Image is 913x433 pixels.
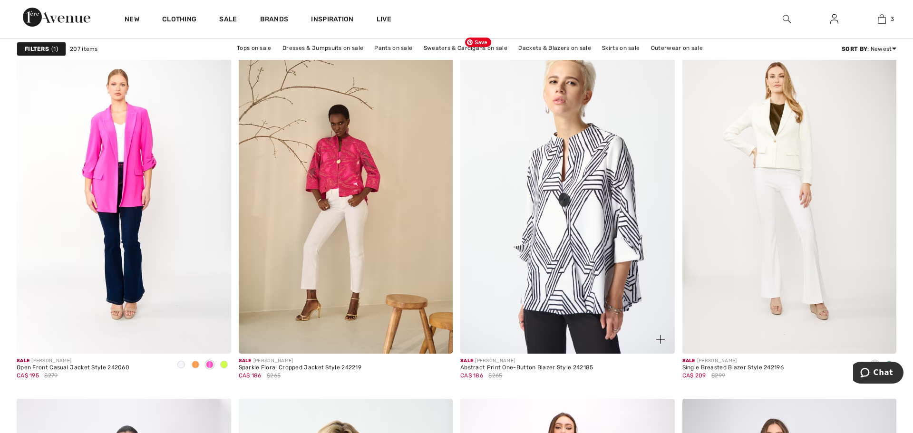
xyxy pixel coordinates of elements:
a: Dresses & Jumpsuits on sale [278,42,368,54]
a: 3 [858,13,905,25]
span: Sale [239,358,252,364]
div: [PERSON_NAME] [682,357,784,365]
div: Sparkle Floral Cropped Jacket Style 242219 [239,365,362,371]
iframe: Opens a widget where you can chat to one of our agents [853,362,903,385]
a: Skirts on sale [597,42,644,54]
img: heart_black_full.svg [878,409,886,417]
strong: Sort By [842,46,867,52]
img: Sparkle Floral Cropped Jacket Style 242219. Pink/gold [239,33,453,354]
a: Live [377,14,391,24]
div: Single Breasted Blazer Style 242196 [682,365,784,371]
span: $265 [488,371,502,380]
span: 1 [51,45,58,53]
a: Clothing [162,15,196,25]
span: Inspiration [311,15,353,25]
img: heart_black_full.svg [213,409,221,417]
a: Brands [260,15,289,25]
span: Sale [460,358,473,364]
img: 1ère Avenue [23,8,90,27]
img: Single Breasted Blazer Style 242196. Off White [682,33,897,354]
span: 207 items [70,45,98,53]
a: Sale [219,15,237,25]
span: Save [465,38,491,47]
img: heart_black_full.svg [656,409,665,417]
div: Ultra pink [203,357,217,373]
span: Sale [17,358,29,364]
img: plus_v2.svg [878,335,886,344]
a: Sweaters & Cardigans on sale [419,42,512,54]
span: $265 [267,371,281,380]
div: Vanilla 30 [174,357,188,373]
a: Jackets & Blazers on sale [514,42,596,54]
span: $299 [711,371,725,380]
div: Open Front Casual Jacket Style 242060 [17,365,129,371]
span: CA$ 186 [239,372,262,379]
div: Mandarin [188,357,203,373]
img: plus_v2.svg [434,335,443,344]
a: Pants on sale [369,42,417,54]
img: plus_v2.svg [213,335,221,344]
span: Sale [682,358,695,364]
a: New [125,15,139,25]
a: Sign In [823,13,846,25]
a: Outerwear on sale [646,42,708,54]
a: Tops on sale [232,42,276,54]
span: $279 [44,371,58,380]
strong: Filters [25,45,49,53]
img: search the website [783,13,791,25]
div: Off White [868,357,882,373]
div: Abstract Print One-Button Blazer Style 242185 [460,365,593,371]
span: CA$ 209 [682,372,706,379]
div: [PERSON_NAME] [460,357,593,365]
img: Open Front Casual Jacket Style 242060. Vanilla 30 [17,33,231,354]
span: 3 [891,15,894,23]
a: Abstract Print One-Button Blazer Style 242185. Vanilla/Black [460,33,675,354]
div: : Newest [842,45,896,53]
img: My Bag [878,13,886,25]
img: plus_v2.svg [656,335,665,344]
img: heart_black_full.svg [434,409,443,417]
span: CA$ 195 [17,372,39,379]
img: My Info [830,13,838,25]
div: [PERSON_NAME] [239,357,362,365]
div: [PERSON_NAME] [17,357,129,365]
div: Key lime [217,357,231,373]
span: CA$ 186 [460,372,483,379]
div: Island green [882,357,896,373]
